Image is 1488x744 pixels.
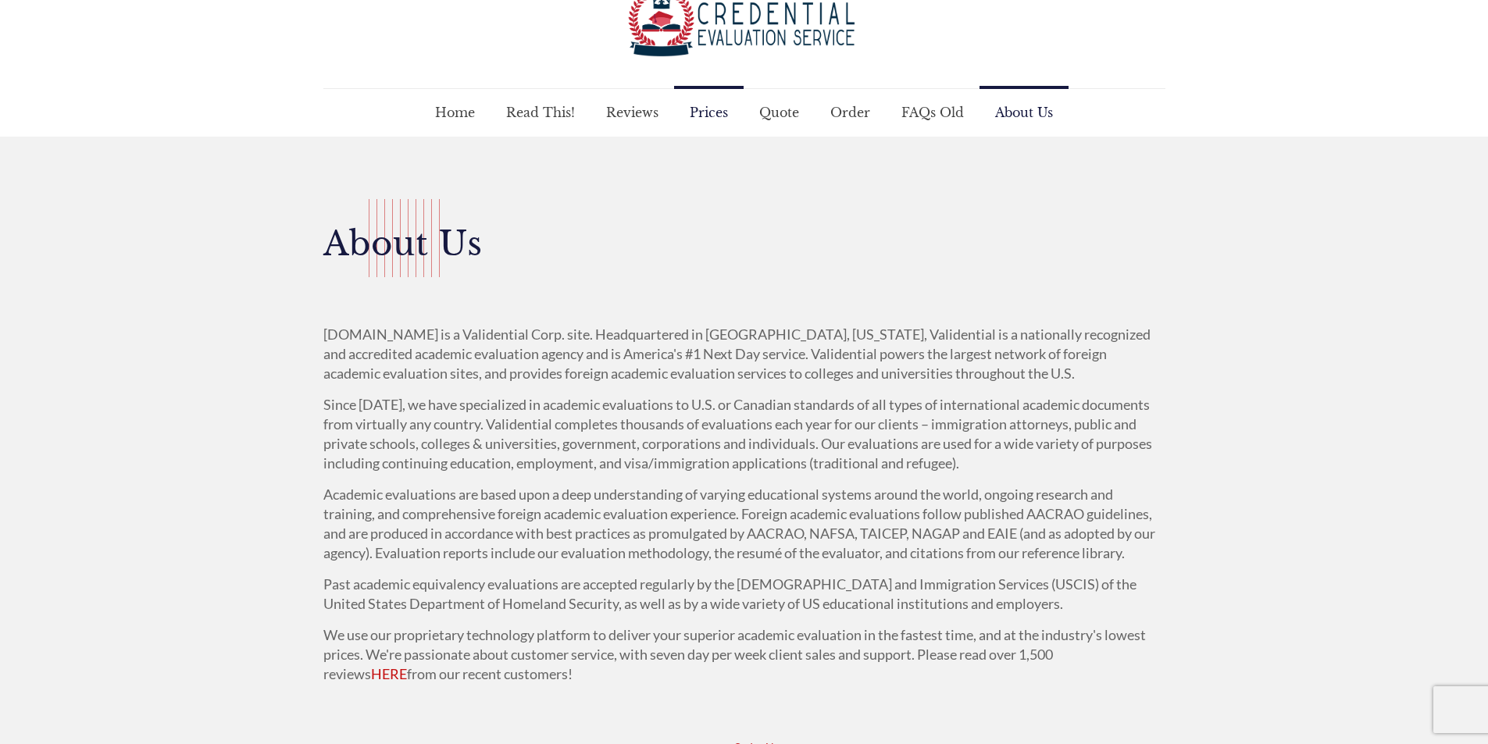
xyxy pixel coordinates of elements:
nav: Main menu [419,89,1069,136]
p: Academic evaluations are based upon a deep understanding of varying educational systems around th... [323,485,1165,563]
p: Since [DATE], we have specialized in academic evaluations to U.S. or Canadian standards of all ty... [323,395,1165,473]
a: Home [419,89,491,136]
a: Prices [674,89,744,136]
a: HERE [371,665,407,682]
p: We use our proprietary technology platform to deliver your superior academic evaluation in the fa... [323,625,1165,684]
a: Reviews [591,89,674,136]
a: Quote [744,89,815,136]
a: FAQs Old [886,89,980,136]
a: Read This! [491,89,591,136]
iframe: LiveChat chat widget [1182,187,1488,744]
p: [DOMAIN_NAME] is a Validential Corp. site. Headquartered in [GEOGRAPHIC_DATA], [US_STATE], Valide... [323,325,1165,383]
a: About Us [980,89,1069,136]
h2: About Us [323,222,1165,265]
p: Past academic equivalency evaluations are accepted regularly by the [DEMOGRAPHIC_DATA] and Immigr... [323,575,1165,614]
a: Order [815,89,886,136]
